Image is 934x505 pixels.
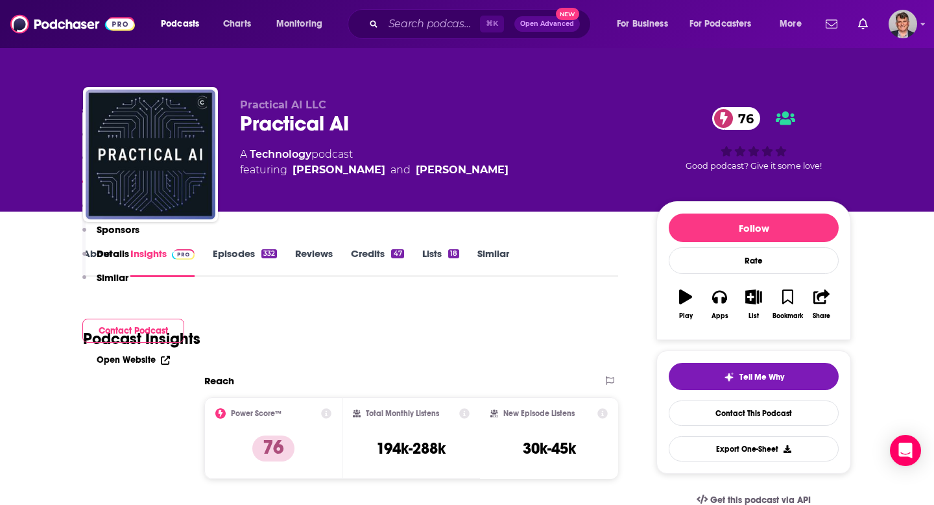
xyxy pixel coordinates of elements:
button: tell me why sparkleTell Me Why [669,363,839,390]
a: Show notifications dropdown [820,13,843,35]
span: More [780,15,802,33]
button: List [737,281,771,328]
button: Follow [669,214,839,242]
a: Lists18 [422,247,459,277]
div: Share [813,312,830,320]
div: 18 [448,249,459,258]
span: ⌘ K [480,16,504,32]
a: Open Website [97,354,170,365]
p: 76 [252,436,294,462]
button: open menu [681,14,771,34]
a: Daniel Whitenack [416,162,509,178]
button: open menu [608,14,684,34]
img: User Profile [889,10,917,38]
a: Contact This Podcast [669,400,839,426]
a: Chris Benson [293,162,385,178]
div: Open Intercom Messenger [890,435,921,466]
a: Credits47 [351,247,403,277]
button: Apps [702,281,736,328]
button: Play [669,281,702,328]
h2: Power Score™ [231,409,281,418]
button: Contact Podcast [82,319,184,343]
span: For Podcasters [689,15,752,33]
button: open menu [267,14,339,34]
a: Episodes332 [213,247,277,277]
h2: New Episode Listens [503,409,575,418]
button: Export One-Sheet [669,436,839,462]
span: Logged in as AndyShane [889,10,917,38]
button: Similar [82,271,128,295]
span: For Business [617,15,668,33]
span: and [390,162,411,178]
button: Show profile menu [889,10,917,38]
div: A podcast [240,147,509,178]
a: Technology [250,148,311,160]
span: Good podcast? Give it some love! [686,161,822,171]
h2: Reach [204,375,234,387]
div: 47 [391,249,403,258]
input: Search podcasts, credits, & more... [383,14,480,34]
span: Charts [223,15,251,33]
span: New [556,8,579,20]
a: Similar [477,247,509,277]
a: Charts [215,14,259,34]
button: open menu [152,14,216,34]
span: featuring [240,162,509,178]
div: Apps [712,312,728,320]
img: Podchaser - Follow, Share and Rate Podcasts [10,12,135,36]
div: Rate [669,247,839,274]
p: Similar [97,271,128,284]
span: Practical AI LLC [240,99,326,111]
a: Reviews [295,247,333,277]
div: List [748,312,759,320]
button: Bookmark [771,281,804,328]
a: Show notifications dropdown [853,13,873,35]
img: Practical AI [86,90,215,219]
button: Open AdvancedNew [514,16,580,32]
h3: 194k-288k [376,439,446,458]
h2: Total Monthly Listens [366,409,439,418]
div: 76Good podcast? Give it some love! [656,99,851,179]
div: Play [679,312,693,320]
div: Search podcasts, credits, & more... [360,9,603,39]
span: Tell Me Why [739,372,784,382]
button: Details [82,247,129,271]
h3: 30k-45k [523,439,576,458]
span: Monitoring [276,15,322,33]
span: Open Advanced [520,21,574,27]
p: Details [97,247,129,260]
span: Podcasts [161,15,199,33]
div: Bookmark [772,312,803,320]
button: Share [805,281,839,328]
a: 76 [712,107,760,130]
span: 76 [725,107,760,130]
button: open menu [771,14,818,34]
img: tell me why sparkle [724,372,734,382]
div: 332 [261,249,277,258]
